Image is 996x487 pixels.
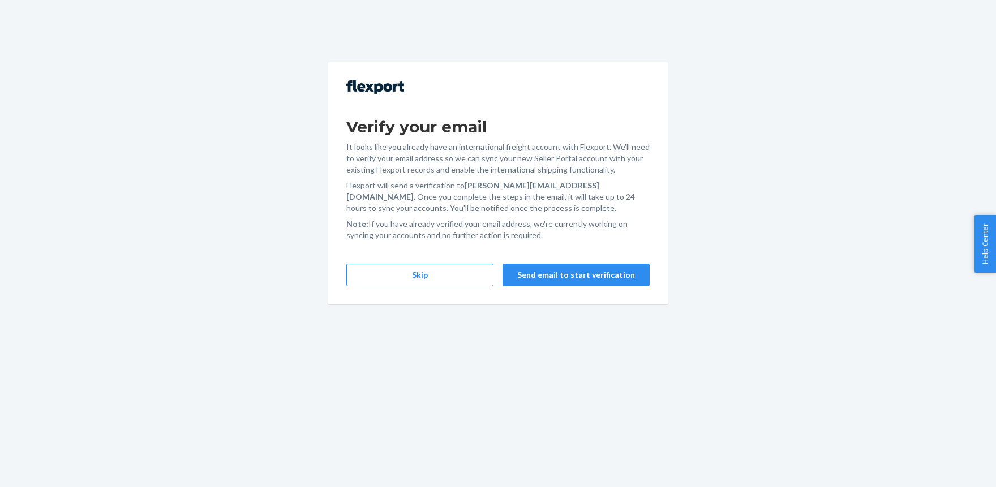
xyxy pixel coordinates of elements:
[346,80,404,94] img: Flexport logo
[346,180,599,201] strong: [PERSON_NAME][EMAIL_ADDRESS][DOMAIN_NAME]
[346,141,650,175] p: It looks like you already have an international freight account with Flexport. We'll need to veri...
[346,219,368,229] strong: Note:
[346,264,493,286] button: Skip
[346,180,650,214] p: Flexport will send a verification to . Once you complete the steps in the email, it will take up ...
[346,218,650,241] p: If you have already verified your email address, we're currently working on syncing your accounts...
[503,264,650,286] button: Send email to start verification
[346,117,650,137] h1: Verify your email
[974,215,996,273] button: Help Center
